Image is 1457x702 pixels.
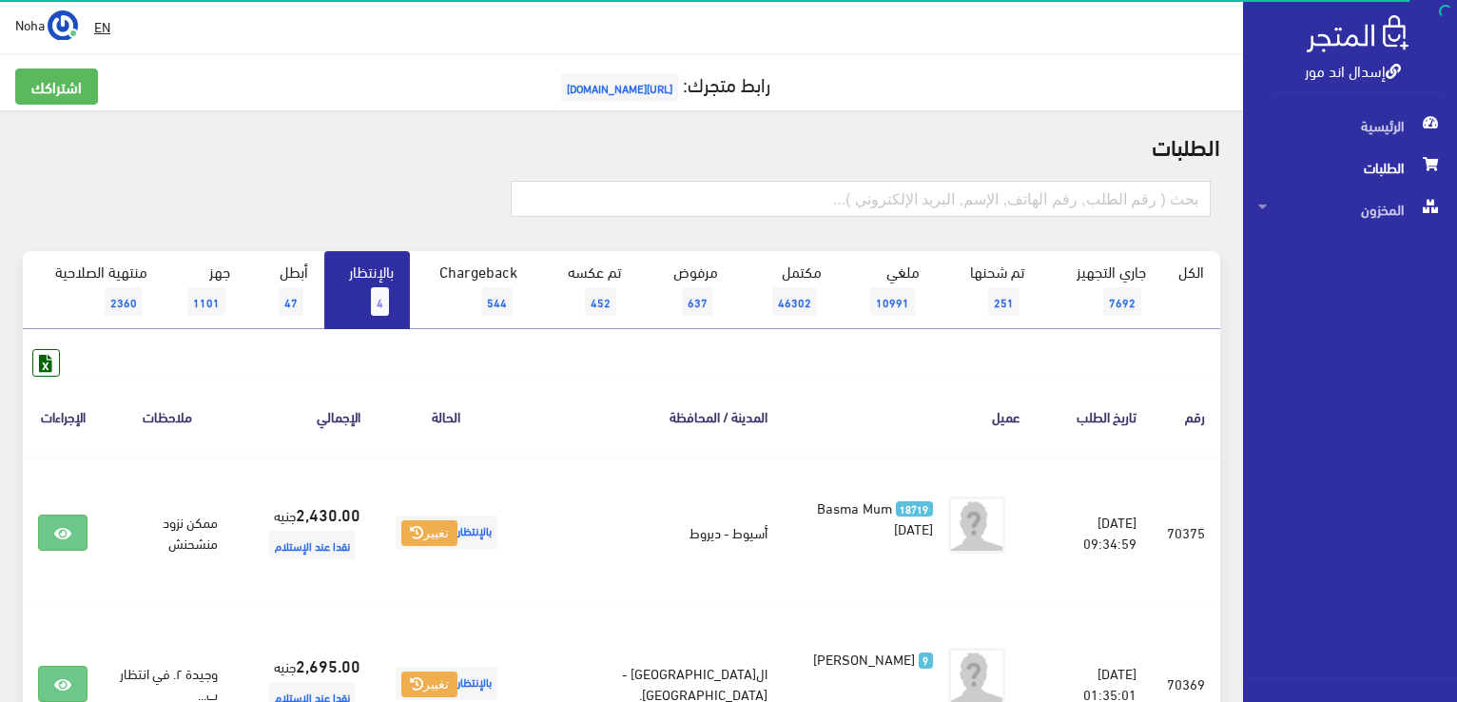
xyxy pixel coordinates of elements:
[813,648,933,669] a: 9 [PERSON_NAME]
[1040,251,1163,329] a: جاري التجهيز7692
[296,501,360,526] strong: 2,430.00
[410,251,534,329] a: Chargeback544
[1258,146,1442,188] span: الطلبات
[556,66,770,101] a: رابط متجرك:[URL][DOMAIN_NAME]
[164,251,246,329] a: جهز1101
[279,287,303,316] span: 47
[637,251,734,329] a: مرفوض637
[246,251,324,329] a: أبطل47
[813,645,915,672] span: [PERSON_NAME]
[734,251,838,329] a: مكتمل46302
[1258,105,1442,146] span: الرئيسية
[1036,377,1152,456] th: تاريخ الطلب
[936,251,1040,329] a: تم شحنها251
[103,377,233,456] th: ملاحظات
[517,377,783,456] th: المدينة / المحافظة
[783,377,1036,456] th: عميل
[396,516,497,549] span: بالإنتظار
[376,377,517,456] th: الحالة
[838,251,936,329] a: ملغي10991
[324,251,410,329] a: بالإنتظار4
[1152,457,1220,609] td: 70375
[103,457,233,609] td: ممكن نزود منشحنش
[948,497,1005,554] img: avatar.png
[988,287,1020,316] span: 251
[919,653,933,669] span: 9
[682,287,713,316] span: 637
[187,287,225,316] span: 1101
[511,181,1211,217] input: بحث ( رقم الطلب, رقم الهاتف, الإسم, البريد اﻹلكتروني )...
[15,10,78,40] a: ... Noha
[269,531,356,559] span: نقدا عند الإستلام
[87,10,118,44] a: EN
[1036,457,1152,609] td: [DATE] 09:34:59
[1305,56,1401,84] a: إسدال اند مور
[23,377,103,456] th: الإجراءات
[105,287,143,316] span: 2360
[371,287,389,316] span: 4
[896,501,933,517] span: 18719
[870,287,915,316] span: 10991
[94,14,110,38] u: EN
[15,12,45,36] span: Noha
[1162,251,1220,291] a: الكل
[1152,377,1220,456] th: رقم
[1243,188,1457,230] a: المخزون
[296,653,360,677] strong: 2,695.00
[817,494,933,541] span: Basma Mum [DATE]
[1258,188,1442,230] span: المخزون
[23,251,164,329] a: منتهية الصلاحية2360
[401,672,457,698] button: تغيير
[396,667,497,700] span: بالإنتظار
[534,251,637,329] a: تم عكسه452
[561,73,678,102] span: [URL][DOMAIN_NAME]
[1243,105,1457,146] a: الرئيسية
[1243,146,1457,188] a: الطلبات
[23,572,95,644] iframe: Drift Widget Chat Controller
[15,68,98,105] a: اشتراكك
[48,10,78,41] img: ...
[813,497,933,538] a: 18719 Basma Mum [DATE]
[517,457,783,609] td: أسيوط - ديروط
[481,287,513,316] span: 544
[1307,15,1408,52] img: .
[23,133,1220,158] h2: الطلبات
[233,457,376,609] td: جنيه
[585,287,616,316] span: 452
[1103,287,1141,316] span: 7692
[772,287,817,316] span: 46302
[233,377,376,456] th: اﻹجمالي
[401,520,457,547] button: تغيير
